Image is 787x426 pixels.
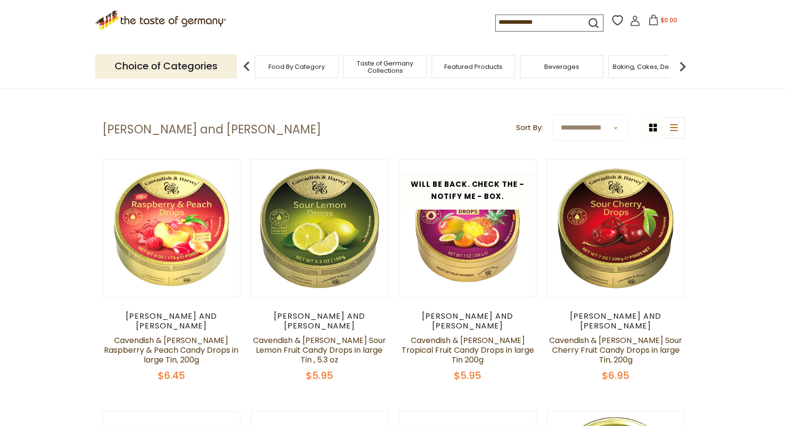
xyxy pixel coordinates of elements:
[547,160,685,297] img: Cavendish & Harvey Cherry Fruit Candy Drops
[613,63,688,70] a: Baking, Cakes, Desserts
[102,122,321,137] h1: [PERSON_NAME] and [PERSON_NAME]
[306,369,333,382] span: $5.95
[346,60,424,74] a: Taste of Germany Collections
[399,160,536,297] img: Cavendish & Harvey Tropical Fruit Candy Drops
[268,63,325,70] a: Food By Category
[642,15,684,29] button: $0.00
[103,160,240,297] img: Cavendish & Harvey Raspberry & Peach Candy Drops in large Tin, 200g
[95,54,237,78] p: Choice of Categories
[251,160,388,297] img: Cavendish & Harvey Lemon Fruit Candy Drops
[402,335,534,365] a: Cavendish & [PERSON_NAME] Tropical Fruit Candy Drops in large Tin 200g
[253,335,386,365] a: Cavendish & [PERSON_NAME] Sour Lemon Fruit Candy Drops in large Tin , 5.3 oz
[549,335,682,365] a: Cavendish & [PERSON_NAME] Sour Cherry Fruit Candy Drops in large Tin, 200g
[444,63,502,70] a: Featured Products
[673,57,692,76] img: next arrow
[516,122,543,134] label: Sort By:
[158,369,185,382] span: $6.45
[102,311,241,331] div: [PERSON_NAME] and [PERSON_NAME]
[602,369,629,382] span: $6.95
[544,63,579,70] a: Beverages
[547,311,685,331] div: [PERSON_NAME] and [PERSON_NAME]
[454,369,481,382] span: $5.95
[237,57,256,76] img: previous arrow
[399,311,537,331] div: [PERSON_NAME] and [PERSON_NAME]
[104,335,238,365] a: Cavendish & [PERSON_NAME] Raspberry & Peach Candy Drops in large Tin, 200g
[661,16,677,24] span: $0.00
[251,311,389,331] div: [PERSON_NAME] and [PERSON_NAME]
